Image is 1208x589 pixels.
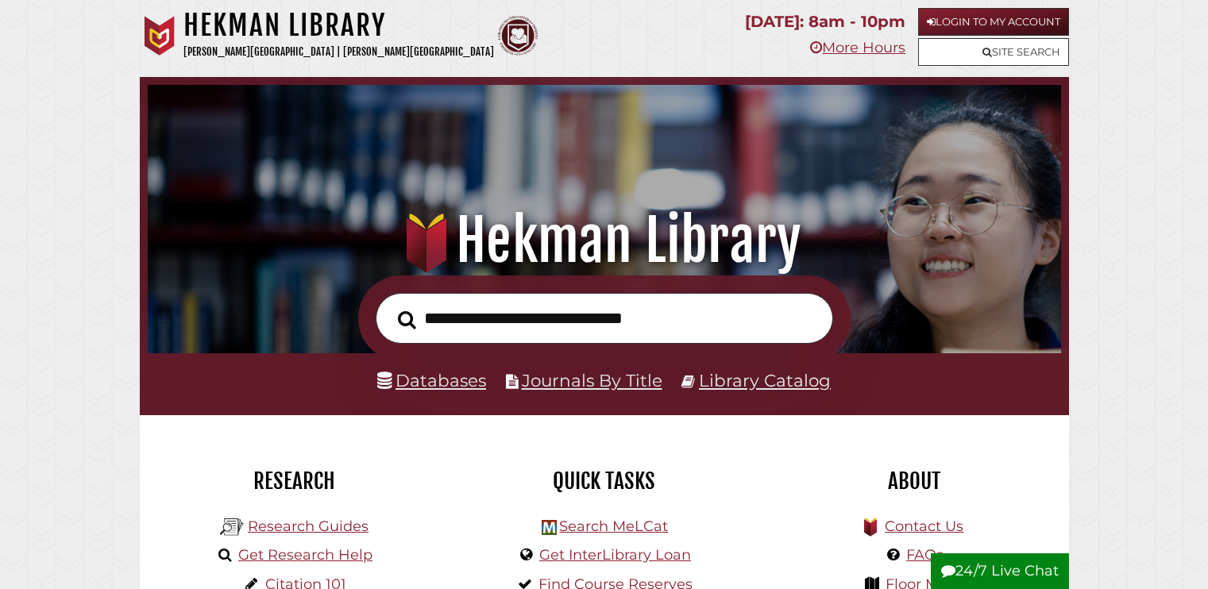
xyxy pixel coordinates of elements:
a: Library Catalog [699,370,831,391]
img: Hekman Library Logo [220,515,244,539]
h2: Research [152,468,438,495]
a: Journals By Title [522,370,662,391]
a: Databases [377,370,486,391]
h1: Hekman Library [183,8,494,43]
a: Search MeLCat [559,518,668,535]
i: Search [398,310,416,329]
a: Research Guides [248,518,369,535]
img: Calvin Theological Seminary [498,16,538,56]
a: Contact Us [885,518,963,535]
a: Get Research Help [238,546,372,564]
p: [DATE]: 8am - 10pm [745,8,905,36]
img: Calvin University [140,16,179,56]
a: Login to My Account [918,8,1069,36]
p: [PERSON_NAME][GEOGRAPHIC_DATA] | [PERSON_NAME][GEOGRAPHIC_DATA] [183,43,494,61]
h2: About [771,468,1057,495]
h2: Quick Tasks [461,468,747,495]
button: Search [390,306,424,333]
a: Get InterLibrary Loan [539,546,691,564]
a: FAQs [906,546,944,564]
h1: Hekman Library [165,206,1042,275]
img: Hekman Library Logo [542,520,557,535]
a: Site Search [918,38,1069,66]
a: More Hours [810,39,905,56]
